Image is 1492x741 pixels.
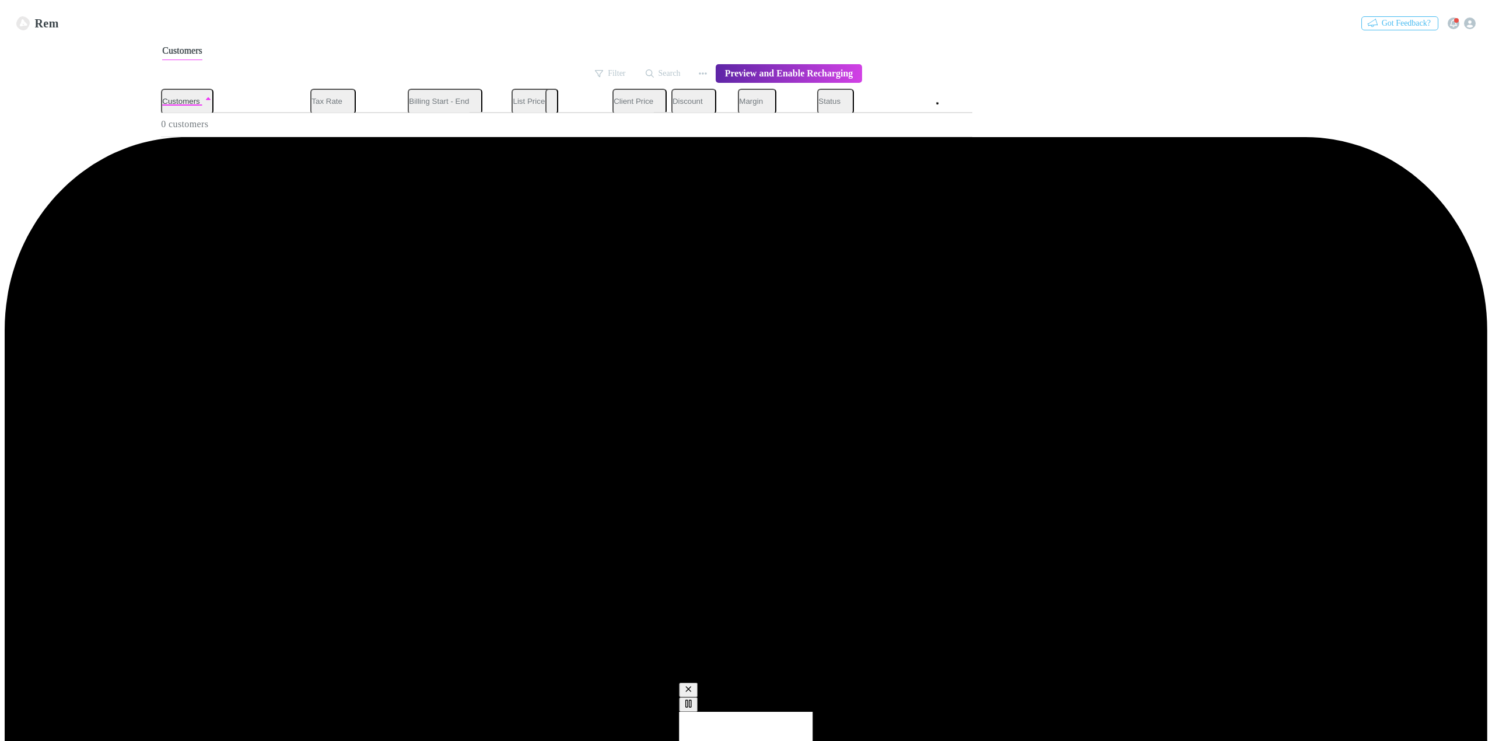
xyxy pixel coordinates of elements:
button: Filter [589,67,632,81]
button: Billing Start - End [408,89,482,114]
button: Tax Rate [310,89,356,114]
span: Customers [162,45,202,60]
a: Rem [9,9,66,37]
h3: Rem [34,16,58,30]
button: Discount [671,89,716,114]
button: Preview and Enable Recharging [716,64,863,83]
div: List Price [513,90,557,113]
div: Margin [739,90,775,113]
button: Customers [161,89,213,114]
button: Margin [738,89,776,114]
div: Client Price [614,90,666,113]
button: Search [640,67,688,81]
button: List Price [512,89,558,114]
button: Client Price [612,89,667,114]
img: Rem's Logo [16,16,30,30]
div: Discount [673,90,715,113]
div: 0 customers [161,113,306,137]
button: Got Feedback? [1361,16,1438,30]
div: Tax Rate [311,90,355,113]
button: Status [817,89,854,114]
